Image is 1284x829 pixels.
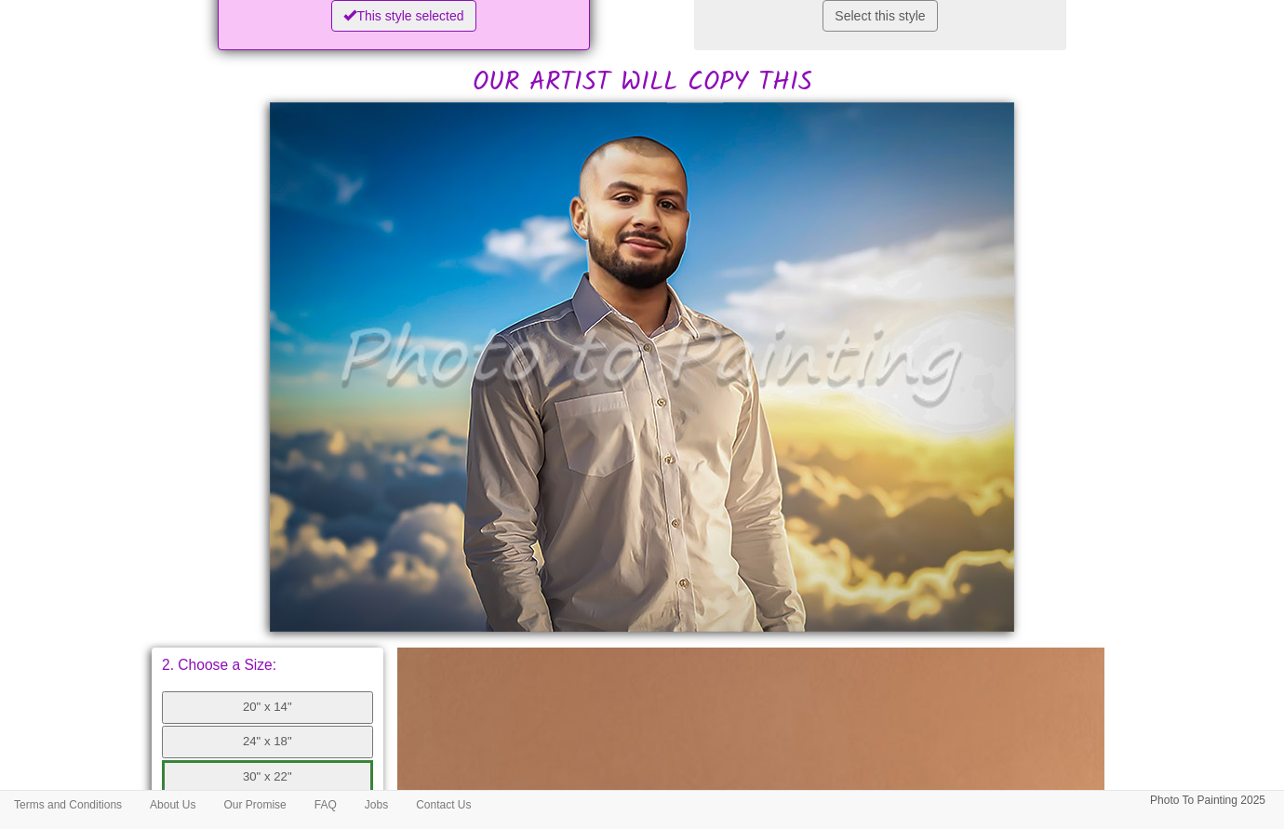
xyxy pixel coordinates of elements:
[301,791,351,819] a: FAQ
[162,691,373,724] button: 20" x 14"
[162,760,373,795] button: 30" x 22"
[162,726,373,758] button: 24" x 18"
[1150,791,1265,810] p: Photo To Painting 2025
[136,791,209,819] a: About Us
[402,791,485,819] a: Contact Us
[270,102,1014,632] img: Ashton , please would you:
[162,658,373,673] p: 2. Choose a Size:
[351,791,402,819] a: Jobs
[209,791,300,819] a: Our Promise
